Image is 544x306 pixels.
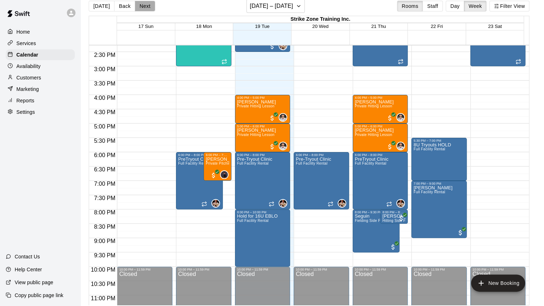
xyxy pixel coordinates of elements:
[178,153,221,157] div: 6:00 PM – 8:00 PM
[135,1,155,11] button: Next
[355,268,406,271] div: 10:00 PM – 11:59 PM
[488,24,502,29] button: 23 Sat
[211,199,220,208] div: Garrett Takamatsu
[92,95,117,101] span: 4:00 PM
[6,49,75,60] a: Calendar
[92,166,117,173] span: 6:30 PM
[281,113,287,122] span: Brett Graham
[114,1,135,11] button: Back
[355,133,392,137] span: Private Hitting Lesson
[237,153,288,157] div: 6:00 PM – 8:00 PM
[269,115,276,122] span: All customers have paid
[397,200,404,207] img: Garrett Takamatsu
[294,152,349,209] div: 6:00 PM – 8:00 PM: Pre-Tryout Clinic
[296,153,347,157] div: 6:00 PM – 8:00 PM
[6,38,75,49] a: Services
[92,52,117,58] span: 2:30 PM
[92,224,117,230] span: 8:30 PM
[355,153,406,157] div: 6:00 PM – 8:00 PM
[281,142,287,150] span: Brett Graham
[92,181,117,187] span: 7:00 PM
[413,268,465,271] div: 10:00 PM – 11:59 PM
[411,138,467,181] div: 5:30 PM – 7:00 PM: 8U Tryouts HOLD
[446,1,464,11] button: Day
[472,268,524,271] div: 10:00 PM – 11:59 PM
[328,201,333,207] span: Recurring event
[413,139,465,142] div: 5:30 PM – 7:00 PM
[176,152,223,209] div: 6:00 PM – 8:00 PM: PreTryout Clinic
[413,190,445,194] span: Full Facility Rental
[399,142,405,150] span: Brett Graham
[269,143,276,150] span: All customers have paid
[279,200,286,207] img: Garrett Takamatsu
[386,201,392,207] span: Recurring event
[399,199,405,208] span: Garrett Takamatsu
[386,115,393,122] span: All customers have paid
[269,43,276,50] span: All customers have paid
[411,181,467,238] div: 7:00 PM – 9:00 PM: McCoy
[237,219,269,223] span: Full Facility Rental
[396,199,405,208] div: Garrett Takamatsu
[235,95,290,123] div: 4:00 PM – 5:00 PM: Brady Ling
[15,253,40,260] p: Contact Us
[396,142,405,150] div: Brett Graham
[353,152,408,209] div: 6:00 PM – 8:00 PM: PreTryout Clinic
[138,24,153,29] button: 17 Sun
[16,86,39,93] p: Marketing
[235,152,290,209] div: 6:00 PM – 8:00 PM: Pre-Tryout Clinic
[92,152,117,158] span: 6:00 PM
[6,107,75,117] div: Settings
[6,61,75,72] a: Availability
[355,96,406,99] div: 4:00 PM – 5:00 PM
[281,42,287,50] span: Garrett Takamatsu
[281,199,287,208] span: Garrett Takamatsu
[371,24,386,29] span: 21 Thu
[117,16,524,23] div: Strike Zone Training Inc.
[355,104,392,108] span: Private Hitting Lesson
[338,199,346,208] div: Garrett Takamatsu
[220,170,229,179] div: Corben Peters
[6,84,75,94] a: Marketing
[89,295,117,301] span: 11:00 PM
[471,275,525,292] button: add
[214,199,220,208] span: Garrett Takamatsu
[296,161,327,165] span: Full Facility Rental
[237,268,288,271] div: 10:00 PM – 11:59 PM
[196,24,212,29] button: 18 Mon
[296,268,347,271] div: 10:00 PM – 11:59 PM
[397,114,404,121] img: Brett Graham
[464,1,486,11] button: Week
[178,268,229,271] div: 10:00 PM – 11:59 PM
[355,161,386,165] span: Full Facility Rental
[413,182,465,185] div: 7:00 PM – 9:00 PM
[92,238,117,244] span: 9:00 PM
[6,95,75,106] div: Reports
[353,123,408,152] div: 5:00 PM – 6:00 PM: Max Zhang
[279,42,286,49] img: Garrett Takamatsu
[398,59,403,64] span: Recurring event
[312,24,329,29] button: 20 Wed
[6,72,75,83] a: Customers
[92,209,117,215] span: 8:00 PM
[279,142,286,150] img: Brett Graham
[397,1,423,11] button: Rooms
[515,59,521,64] span: Recurring event
[119,268,170,271] div: 10:00 PM – 11:59 PM
[16,40,36,47] p: Services
[279,142,287,150] div: Brett Graham
[279,42,287,50] div: Garrett Takamatsu
[237,104,275,108] span: Private Hitting Lesson
[92,123,117,130] span: 5:00 PM
[89,267,117,273] span: 10:00 PM
[16,63,41,70] p: Availability
[212,200,219,207] img: Garrett Takamatsu
[92,252,117,258] span: 9:30 PM
[237,161,269,165] span: Full Facility Rental
[489,1,529,11] button: Filter View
